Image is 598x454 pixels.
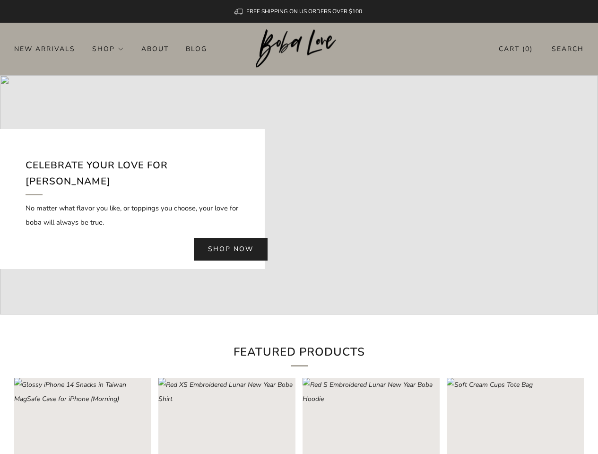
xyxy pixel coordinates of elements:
a: About [141,41,169,56]
a: Cart [499,41,533,57]
a: Shop [92,41,124,56]
h2: Celebrate your love for [PERSON_NAME] [26,157,239,195]
a: Blog [186,41,207,56]
items-count: 0 [525,44,530,53]
a: Shop now [194,238,268,261]
a: Boba Love [256,29,342,69]
a: New Arrivals [14,41,75,56]
img: Boba Love [256,29,342,68]
a: Search [552,41,584,57]
span: FREE SHIPPING ON US ORDERS OVER $100 [246,8,362,15]
p: No matter what flavor you like, or toppings you choose, your love for boba will always be true. [26,201,239,229]
h2: Featured Products [143,343,455,367]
